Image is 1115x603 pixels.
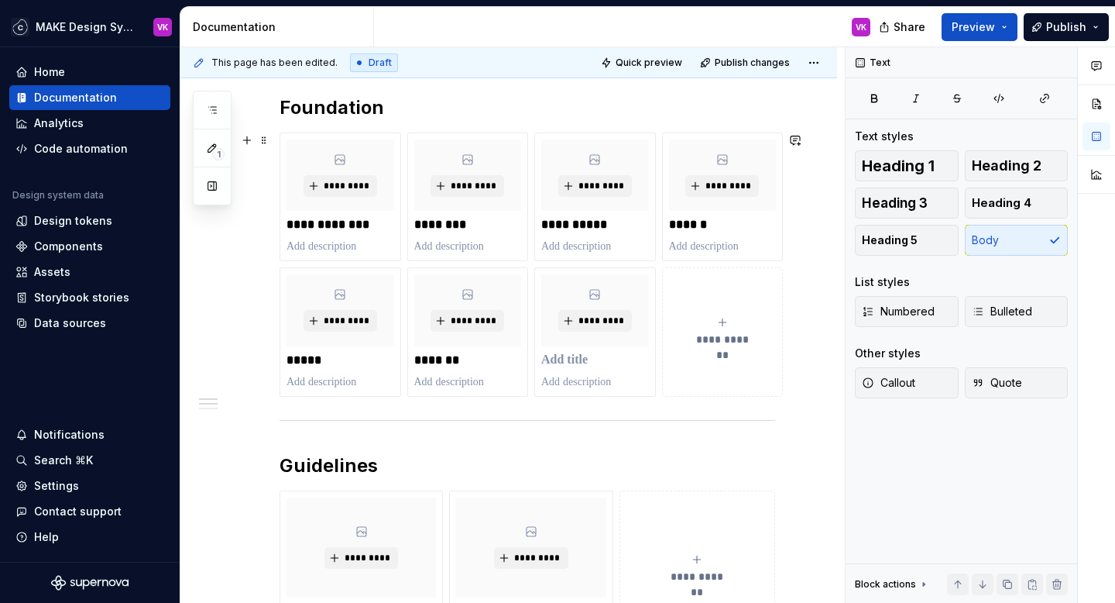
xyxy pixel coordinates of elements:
span: Preview [952,19,995,35]
span: Heading 4 [972,195,1031,211]
div: Other styles [855,346,921,361]
span: Quick preview [616,57,682,69]
span: Quote [972,375,1022,391]
img: f5634f2a-3c0d-4c0b-9dc3-3862a3e014c7.png [11,18,29,36]
button: Publish changes [695,52,797,74]
span: Heading 2 [972,158,1041,174]
div: Storybook stories [34,290,129,305]
div: Search ⌘K [34,453,93,468]
a: Settings [9,474,170,498]
a: Documentation [9,85,170,110]
a: Assets [9,260,170,284]
span: Share [894,19,925,35]
a: Design tokens [9,208,170,233]
span: Heading 3 [862,195,928,211]
div: VK [157,21,168,33]
a: Data sources [9,311,170,336]
div: Documentation [34,90,117,105]
span: Publish changes [715,57,790,69]
span: Publish [1046,19,1086,35]
button: Heading 3 [855,188,959,219]
div: MAKE Design System [36,19,135,35]
a: Code automation [9,136,170,161]
span: This page has been edited. [211,57,338,69]
button: Heading 1 [855,150,959,181]
div: Text styles [855,129,914,144]
div: Design tokens [34,213,112,229]
button: Callout [855,367,959,398]
div: Components [34,239,103,254]
button: Heading 4 [965,188,1069,219]
a: Components [9,234,170,259]
h2: Foundation [280,95,775,120]
a: Storybook stories [9,285,170,310]
span: Draft [369,57,392,69]
div: Contact support [34,504,122,519]
button: Share [871,13,935,41]
div: List styles [855,274,910,290]
button: Heading 5 [855,225,959,256]
a: Home [9,60,170,84]
div: Help [34,529,59,545]
div: Assets [34,264,70,280]
div: Data sources [34,315,106,331]
button: Numbered [855,296,959,327]
span: Bulleted [972,304,1032,319]
button: Search ⌘K [9,448,170,473]
span: Callout [862,375,915,391]
button: MAKE Design SystemVK [3,10,177,43]
span: Heading 5 [862,233,918,248]
span: Numbered [862,304,935,319]
div: Code automation [34,141,128,157]
div: Analytics [34,115,84,131]
div: Block actions [855,578,916,591]
div: Block actions [855,574,930,595]
a: Analytics [9,111,170,136]
button: Quote [965,367,1069,398]
div: Home [34,64,65,80]
span: 1 [212,148,225,160]
div: Notifications [34,427,105,443]
svg: Supernova Logo [51,575,129,591]
button: Publish [1024,13,1109,41]
button: Bulleted [965,296,1069,327]
div: VK [856,21,866,33]
span: Heading 1 [862,158,935,174]
button: Help [9,525,170,550]
div: Settings [34,478,79,494]
div: Documentation [193,19,367,35]
button: Notifications [9,422,170,447]
button: Preview [942,13,1017,41]
button: Heading 2 [965,150,1069,181]
h2: Guidelines [280,453,775,478]
div: Design system data [12,189,104,202]
button: Contact support [9,499,170,524]
button: Quick preview [596,52,689,74]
